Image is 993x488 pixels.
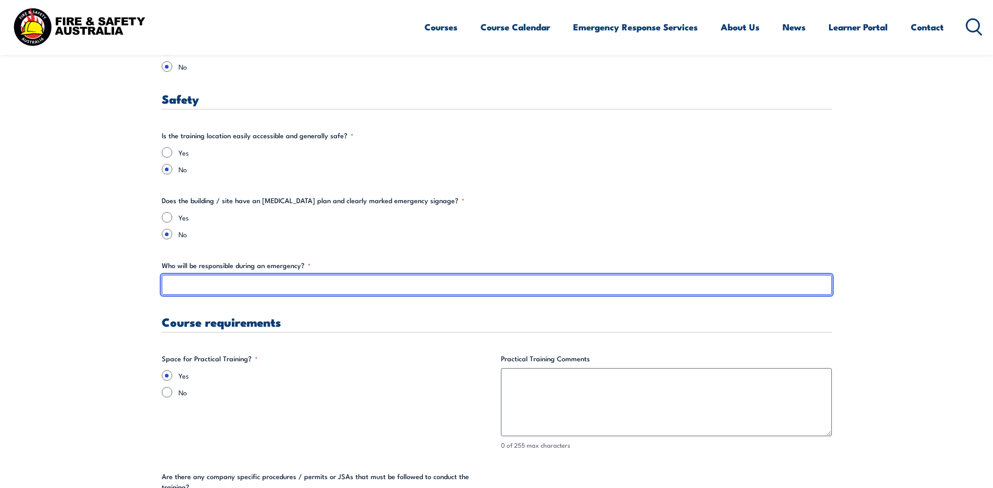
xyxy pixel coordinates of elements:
label: No [178,164,832,174]
label: Yes [178,147,832,158]
legend: Space for Practical Training? [162,353,258,364]
h3: Course requirements [162,316,832,328]
label: Who will be responsible during an emergency? [162,260,832,271]
div: 0 of 255 max characters [501,440,832,450]
label: No [178,61,832,72]
a: News [783,13,806,41]
legend: Does the building / site have an [MEDICAL_DATA] plan and clearly marked emergency signage? [162,195,464,206]
label: Practical Training Comments [501,353,832,364]
a: Course Calendar [481,13,550,41]
a: Contact [911,13,944,41]
legend: Is the training location easily accessible and generally safe? [162,130,353,141]
h3: Safety [162,93,832,105]
label: Yes [178,212,832,223]
a: Courses [425,13,458,41]
label: Yes [178,370,493,381]
a: Emergency Response Services [573,13,698,41]
a: About Us [721,13,760,41]
label: No [178,387,493,397]
label: No [178,229,832,239]
a: Learner Portal [829,13,888,41]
